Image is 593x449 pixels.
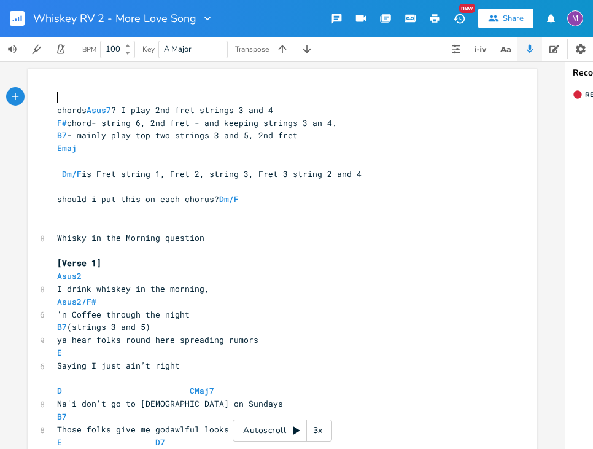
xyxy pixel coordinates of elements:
span: B7 [57,130,67,141]
span: E [57,347,62,358]
div: melindameshad [567,10,583,26]
button: Share [478,9,533,28]
span: Saying I just ain’t right [57,360,180,371]
span: Those folks give me godawlful looks [57,424,229,435]
button: M [567,4,583,33]
span: chord- string 6, 2nd fret - and keeping strings 3 an 4. [57,117,337,128]
span: A Major [164,44,192,55]
span: Asus2 [57,270,82,281]
span: B7 [57,321,67,332]
span: E [57,437,62,448]
span: D7 [155,437,165,448]
div: New [459,4,475,13]
span: chords ? I play 2nd fret strings 3 and 4 [57,104,273,115]
div: Transpose [235,45,269,53]
div: Key [142,45,155,53]
span: [Verse 1] [57,257,101,268]
span: Whiskey RV 2 - More Love Song [33,13,196,24]
span: D [57,385,62,396]
span: Dm/F [62,168,82,179]
div: 3x [307,420,329,442]
span: Emaj [57,143,77,154]
span: Whisky in the Morning question [57,232,204,243]
span: CMaj7 [190,385,214,396]
span: I drink whiskey in the morning, [57,283,209,294]
span: (strings 3 and 5) [57,321,150,332]
div: BPM [82,46,96,53]
span: is Fret string 1, Fret 2, string 3, Fret 3 string 2 and 4 [57,168,362,179]
span: Na'i don't go to [DEMOGRAPHIC_DATA] on Sundays [57,398,283,409]
span: 'n Coffee through the night [57,309,190,320]
span: Asus7 [87,104,111,115]
span: - mainly play top two strings 3 and 5, 2nd fret [57,130,298,141]
div: Autoscroll [233,420,332,442]
span: ya hear folks round here spreading rumors [57,334,258,345]
button: New [447,7,471,29]
span: F# [57,117,67,128]
span: B7 [57,411,67,422]
span: Asus2/F# [57,296,96,307]
span: should i put this on each chorus? [57,193,249,205]
span: Dm/F [219,193,239,205]
div: Share [503,13,524,24]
